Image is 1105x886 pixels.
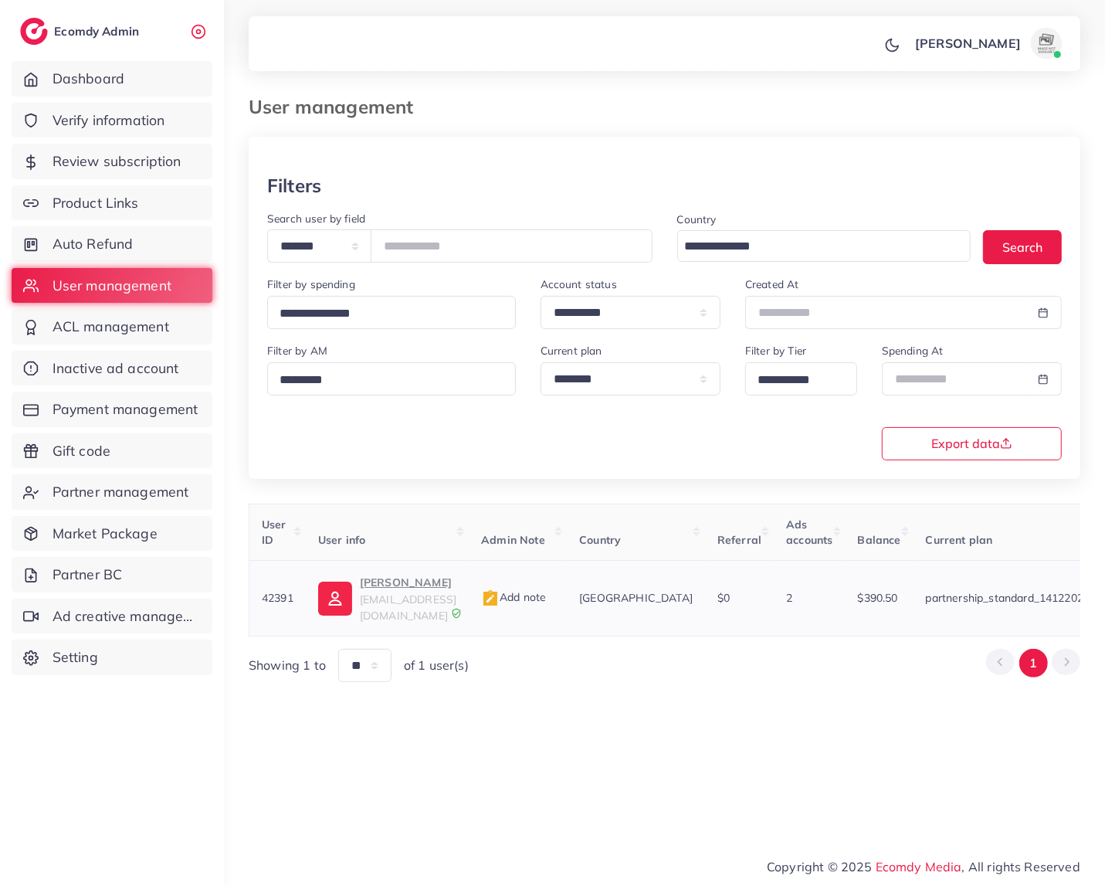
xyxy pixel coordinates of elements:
[274,368,496,392] input: Search for option
[318,533,365,547] span: User info
[360,592,456,622] span: [EMAIL_ADDRESS][DOMAIN_NAME]
[53,647,98,667] span: Setting
[745,362,857,395] div: Search for option
[907,28,1068,59] a: [PERSON_NAME]avatar
[882,427,1062,460] button: Export data
[12,557,212,592] a: Partner BC
[717,533,761,547] span: Referral
[931,437,1012,450] span: Export data
[318,573,456,623] a: [PERSON_NAME][EMAIL_ADDRESS][DOMAIN_NAME]
[249,96,425,118] h3: User management
[267,296,516,329] div: Search for option
[53,276,171,296] span: User management
[12,599,212,634] a: Ad creative management
[12,516,212,552] a: Market Package
[1031,28,1062,59] img: avatar
[767,857,1080,876] span: Copyright © 2025
[786,591,792,605] span: 2
[745,343,806,358] label: Filter by Tier
[53,151,181,171] span: Review subscription
[262,518,286,547] span: User ID
[962,857,1080,876] span: , All rights Reserved
[745,277,799,292] label: Created At
[53,441,110,461] span: Gift code
[12,474,212,510] a: Partner management
[876,859,962,874] a: Ecomdy Media
[53,524,158,544] span: Market Package
[53,193,139,213] span: Product Links
[915,34,1021,53] p: [PERSON_NAME]
[858,591,898,605] span: $390.50
[12,103,212,138] a: Verify information
[267,362,516,395] div: Search for option
[53,482,189,502] span: Partner management
[53,317,169,337] span: ACL management
[717,591,730,605] span: $0
[12,61,212,97] a: Dashboard
[680,235,951,259] input: Search for option
[12,185,212,221] a: Product Links
[926,533,993,547] span: Current plan
[481,589,500,608] img: admin_note.cdd0b510.svg
[360,573,456,592] p: [PERSON_NAME]
[579,533,621,547] span: Country
[404,657,469,674] span: of 1 user(s)
[926,591,1090,605] span: partnership_standard_14122022
[12,309,212,345] a: ACL management
[20,18,48,45] img: logo
[677,230,971,262] div: Search for option
[752,368,837,392] input: Search for option
[1019,649,1048,677] button: Go to page 1
[986,649,1080,677] ul: Pagination
[786,518,832,547] span: Ads accounts
[858,533,901,547] span: Balance
[262,591,293,605] span: 42391
[12,351,212,386] a: Inactive ad account
[53,565,123,585] span: Partner BC
[53,358,179,379] span: Inactive ad account
[318,582,352,616] img: ic-user-info.36bf1079.svg
[12,268,212,304] a: User management
[882,343,944,358] label: Spending At
[267,277,355,292] label: Filter by spending
[53,110,165,131] span: Verify information
[53,606,201,626] span: Ad creative management
[12,433,212,469] a: Gift code
[541,343,602,358] label: Current plan
[53,234,134,254] span: Auto Refund
[12,640,212,675] a: Setting
[579,591,693,605] span: [GEOGRAPHIC_DATA]
[53,69,124,89] span: Dashboard
[274,302,496,326] input: Search for option
[267,175,321,197] h3: Filters
[249,657,326,674] span: Showing 1 to
[677,212,717,227] label: Country
[20,18,143,45] a: logoEcomdy Admin
[541,277,617,292] label: Account status
[451,608,462,619] img: 9CAL8B2pu8EFxCJHYAAAAldEVYdGRhdGU6Y3JlYXRlADIwMjItMTItMDlUMDQ6NTg6MzkrMDA6MDBXSlgLAAAAJXRFWHRkYXR...
[12,144,212,179] a: Review subscription
[54,24,143,39] h2: Ecomdy Admin
[481,590,546,604] span: Add note
[53,399,198,419] span: Payment management
[481,533,545,547] span: Admin Note
[12,226,212,262] a: Auto Refund
[983,230,1062,263] button: Search
[12,392,212,427] a: Payment management
[267,343,327,358] label: Filter by AM
[267,211,365,226] label: Search user by field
